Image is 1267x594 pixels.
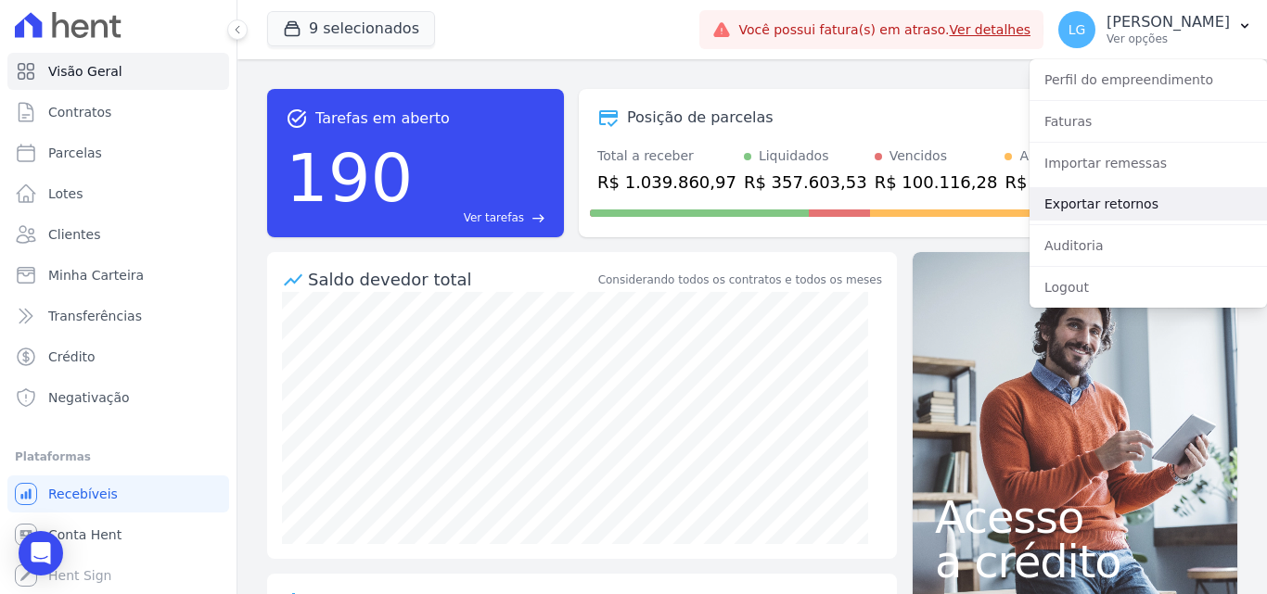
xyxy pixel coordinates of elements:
[1005,170,1128,195] div: R$ 582.141,16
[267,11,435,46] button: 9 selecionados
[1030,229,1267,262] a: Auditoria
[7,216,229,253] a: Clientes
[738,20,1030,40] span: Você possui fatura(s) em atraso.
[7,94,229,131] a: Contratos
[1030,271,1267,304] a: Logout
[19,531,63,575] div: Open Intercom Messenger
[7,379,229,416] a: Negativação
[627,107,774,129] div: Posição de parcelas
[597,146,736,166] div: Total a receber
[1019,146,1082,166] div: A receber
[48,388,130,407] span: Negativação
[48,62,122,81] span: Visão Geral
[950,22,1031,37] a: Ver detalhes
[308,267,595,292] div: Saldo devedor total
[597,170,736,195] div: R$ 1.039.860,97
[48,348,96,366] span: Crédito
[7,257,229,294] a: Minha Carteira
[531,211,545,225] span: east
[286,107,308,130] span: task_alt
[1107,13,1230,32] p: [PERSON_NAME]
[7,53,229,90] a: Visão Geral
[889,146,947,166] div: Vencidos
[48,184,83,203] span: Lotes
[48,144,102,162] span: Parcelas
[1030,146,1267,180] a: Importar remessas
[48,525,122,544] span: Conta Hent
[1030,187,1267,221] a: Exportar retornos
[935,539,1215,584] span: a crédito
[1030,63,1267,96] a: Perfil do empreendimento
[744,170,867,195] div: R$ 357.603,53
[48,225,100,244] span: Clientes
[7,297,229,335] a: Transferências
[48,266,144,284] span: Minha Carteira
[286,130,413,226] div: 190
[875,170,998,195] div: R$ 100.116,28
[1069,23,1086,36] span: LG
[7,338,229,375] a: Crédito
[7,175,229,212] a: Lotes
[7,516,229,553] a: Conta Hent
[1043,4,1267,56] button: LG [PERSON_NAME] Ver opções
[759,146,829,166] div: Liquidados
[48,485,118,503] span: Recebíveis
[1030,105,1267,138] a: Faturas
[15,446,222,468] div: Plataformas
[315,107,450,130] span: Tarefas em aberto
[420,209,545,226] a: Ver tarefas east
[598,272,882,288] div: Considerando todos os contratos e todos os meses
[935,495,1215,539] span: Acesso
[48,103,111,121] span: Contratos
[7,134,229,171] a: Parcelas
[48,307,142,325] span: Transferências
[464,209,524,226] span: Ver tarefas
[1107,32,1230,46] p: Ver opções
[7,475,229,512] a: Recebíveis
